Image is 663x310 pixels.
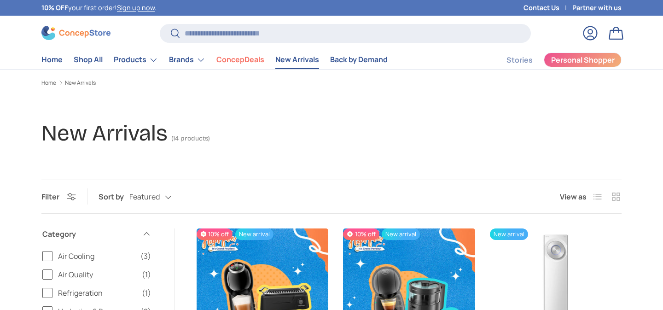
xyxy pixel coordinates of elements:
[382,228,420,240] span: New arrival
[484,51,622,69] nav: Secondary
[108,51,163,69] summary: Products
[216,51,264,69] a: ConcepDeals
[506,51,533,69] a: Stories
[171,135,210,142] span: (14 products)
[58,287,136,298] span: Refrigeration
[129,193,160,201] span: Featured
[41,26,110,40] img: ConcepStore
[41,3,157,13] p: your first order! .
[41,3,68,12] strong: 10% OFF
[41,192,59,202] span: Filter
[142,269,151,280] span: (1)
[41,79,622,87] nav: Breadcrumbs
[343,228,379,240] span: 10% off
[275,51,319,69] a: New Arrivals
[551,56,615,64] span: Personal Shopper
[169,51,205,69] a: Brands
[41,51,63,69] a: Home
[330,51,388,69] a: Back by Demand
[140,251,151,262] span: (3)
[129,189,190,205] button: Featured
[163,51,211,69] summary: Brands
[114,51,158,69] a: Products
[65,80,96,86] a: New Arrivals
[42,217,151,251] summary: Category
[560,191,587,202] span: View as
[142,287,151,298] span: (1)
[544,53,622,67] a: Personal Shopper
[41,120,168,146] h1: New Arrivals
[197,228,233,240] span: 10% off
[42,228,136,240] span: Category
[523,3,572,13] a: Contact Us
[572,3,622,13] a: Partner with us
[490,228,528,240] span: New arrival
[41,51,388,69] nav: Primary
[99,191,129,202] label: Sort by
[235,228,273,240] span: New arrival
[41,192,76,202] button: Filter
[74,51,103,69] a: Shop All
[41,80,56,86] a: Home
[58,269,136,280] span: Air Quality
[117,3,155,12] a: Sign up now
[58,251,135,262] span: Air Cooling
